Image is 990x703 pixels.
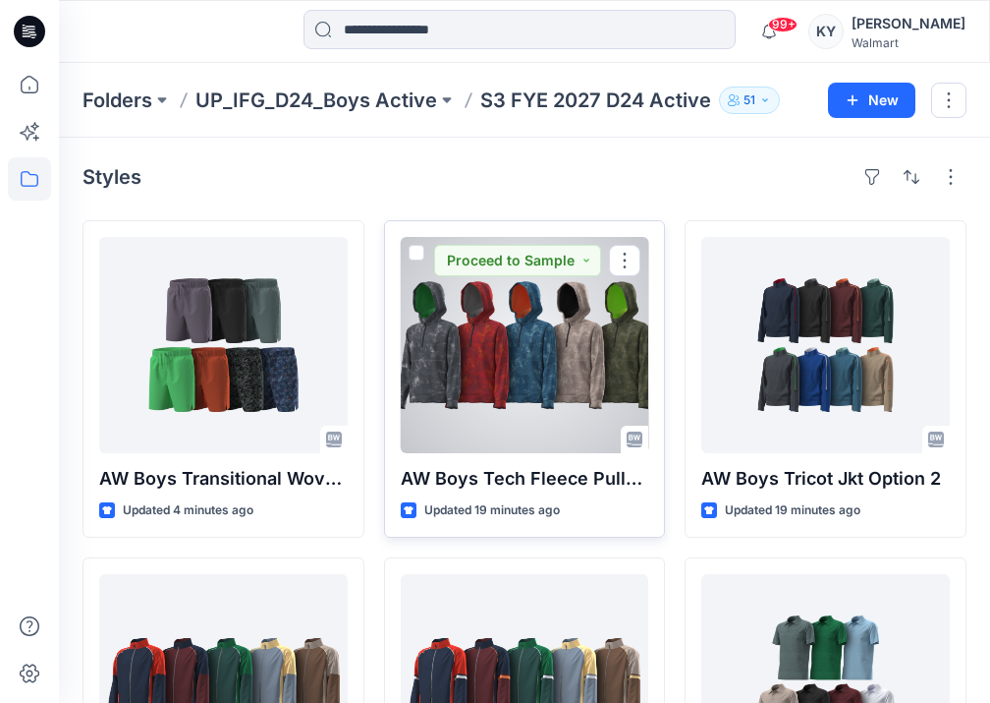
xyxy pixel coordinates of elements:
[424,500,560,521] p: Updated 19 minutes ago
[82,165,141,189] h4: Styles
[701,465,950,493] p: AW Boys Tricot Jkt Option 2
[852,12,965,35] div: [PERSON_NAME]
[123,500,253,521] p: Updated 4 minutes ago
[99,237,348,453] a: AW Boys Transitional Woven Short
[195,87,437,114] a: UP_IFG_D24_Boys Active
[701,237,950,453] a: AW Boys Tricot Jkt Option 2
[743,89,755,111] p: 51
[828,83,915,118] button: New
[808,14,844,49] div: KY
[99,465,348,493] p: AW Boys Transitional Woven Short
[719,87,780,114] button: 51
[401,465,649,493] p: AW Boys Tech Fleece Pullover Hoodie
[852,35,965,50] div: Walmart
[768,17,797,32] span: 99+
[401,237,649,453] a: AW Boys Tech Fleece Pullover Hoodie
[480,87,711,114] p: S3 FYE 2027 D24 Active
[82,87,152,114] a: Folders
[725,500,860,521] p: Updated 19 minutes ago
